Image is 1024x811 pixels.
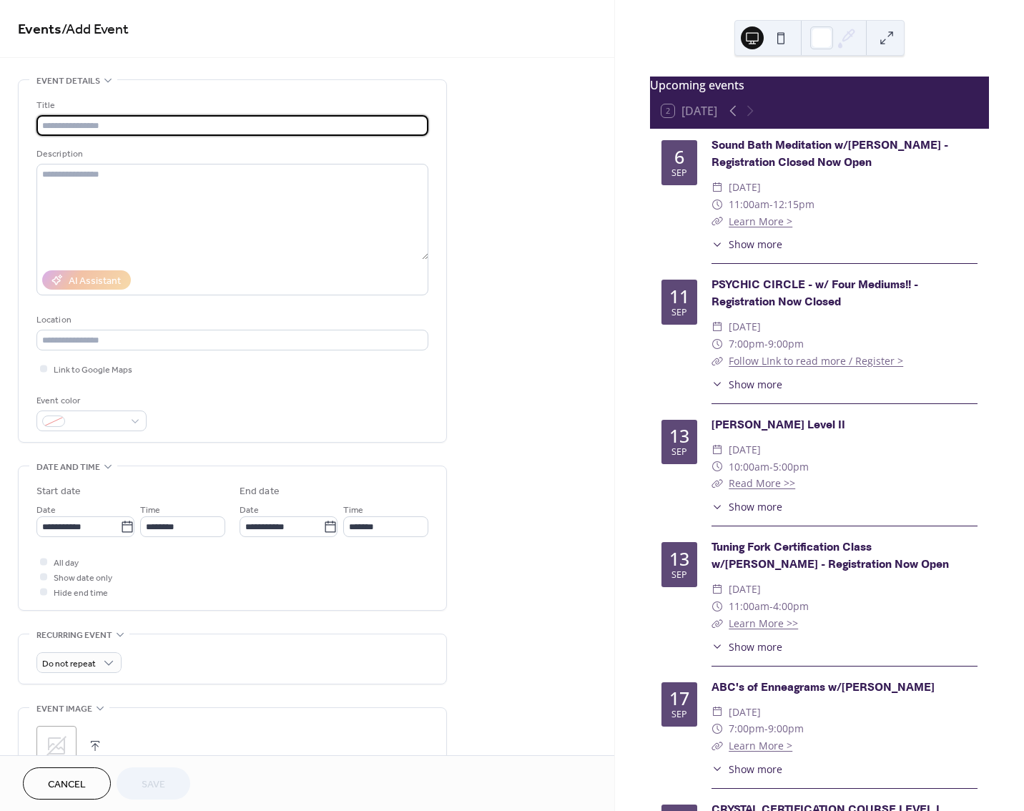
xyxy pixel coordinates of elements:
[36,702,92,717] span: Event image
[669,287,689,305] div: 11
[729,499,782,514] span: Show more
[36,484,81,499] div: Start date
[712,213,723,230] div: ​
[712,138,948,170] a: Sound Bath Meditation w/[PERSON_NAME] - Registration Closed Now Open
[674,148,684,166] div: 6
[140,503,160,518] span: Time
[729,476,795,490] a: Read More >>
[54,556,79,571] span: All day
[240,484,280,499] div: End date
[36,98,425,113] div: Title
[773,458,809,476] span: 5:00pm
[729,458,769,476] span: 10:00am
[671,448,687,457] div: Sep
[729,335,764,353] span: 7:00pm
[712,377,723,392] div: ​
[18,16,61,44] a: Events
[764,720,768,737] span: -
[729,581,761,598] span: [DATE]
[712,237,723,252] div: ​
[729,441,761,458] span: [DATE]
[712,418,845,433] a: [PERSON_NAME] Level II
[729,318,761,335] span: [DATE]
[36,393,144,408] div: Event color
[773,196,814,213] span: 12:15pm
[54,363,132,378] span: Link to Google Maps
[729,354,903,368] a: Follow LInk to read more / Register >
[669,550,689,568] div: 13
[712,680,935,695] a: ABC's of Enneagrams w/[PERSON_NAME]
[712,639,782,654] button: ​Show more
[36,147,425,162] div: Description
[712,704,723,721] div: ​
[343,503,363,518] span: Time
[36,726,77,766] div: ;
[650,77,989,94] div: Upcoming events
[729,215,792,228] a: Learn More >
[712,377,782,392] button: ​Show more
[712,581,723,598] div: ​
[769,598,773,615] span: -
[764,335,768,353] span: -
[712,737,723,755] div: ​
[671,169,687,178] div: Sep
[769,196,773,213] span: -
[729,639,782,654] span: Show more
[712,179,723,196] div: ​
[669,427,689,445] div: 13
[768,720,804,737] span: 9:00pm
[729,739,792,752] a: Learn More >
[729,616,798,630] a: Learn More >>
[36,313,425,328] div: Location
[712,762,723,777] div: ​
[36,74,100,89] span: Event details
[671,308,687,318] div: Sep
[23,767,111,800] button: Cancel
[712,615,723,632] div: ​
[712,639,723,654] div: ​
[769,458,773,476] span: -
[712,540,949,572] a: Tuning Fork Certification Class w/[PERSON_NAME] - Registration Now Open
[729,720,764,737] span: 7:00pm
[48,777,86,792] span: Cancel
[712,237,782,252] button: ​Show more
[61,16,129,44] span: / Add Event
[42,656,96,672] span: Do not repeat
[712,475,723,492] div: ​
[729,196,769,213] span: 11:00am
[712,499,723,514] div: ​
[712,335,723,353] div: ​
[712,196,723,213] div: ​
[54,571,112,586] span: Show date only
[729,377,782,392] span: Show more
[669,689,689,707] div: 17
[54,586,108,601] span: Hide end time
[712,277,918,310] a: PSYCHIC CIRCLE - w/ Four Mediums!! - Registration Now Closed
[36,628,112,643] span: Recurring event
[36,460,100,475] span: Date and time
[712,318,723,335] div: ​
[36,503,56,518] span: Date
[729,704,761,721] span: [DATE]
[712,458,723,476] div: ​
[768,335,804,353] span: 9:00pm
[712,598,723,615] div: ​
[729,237,782,252] span: Show more
[712,720,723,737] div: ​
[729,179,761,196] span: [DATE]
[671,571,687,580] div: Sep
[712,441,723,458] div: ​
[712,499,782,514] button: ​Show more
[671,710,687,719] div: Sep
[729,762,782,777] span: Show more
[773,598,809,615] span: 4:00pm
[712,762,782,777] button: ​Show more
[240,503,259,518] span: Date
[712,353,723,370] div: ​
[729,598,769,615] span: 11:00am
